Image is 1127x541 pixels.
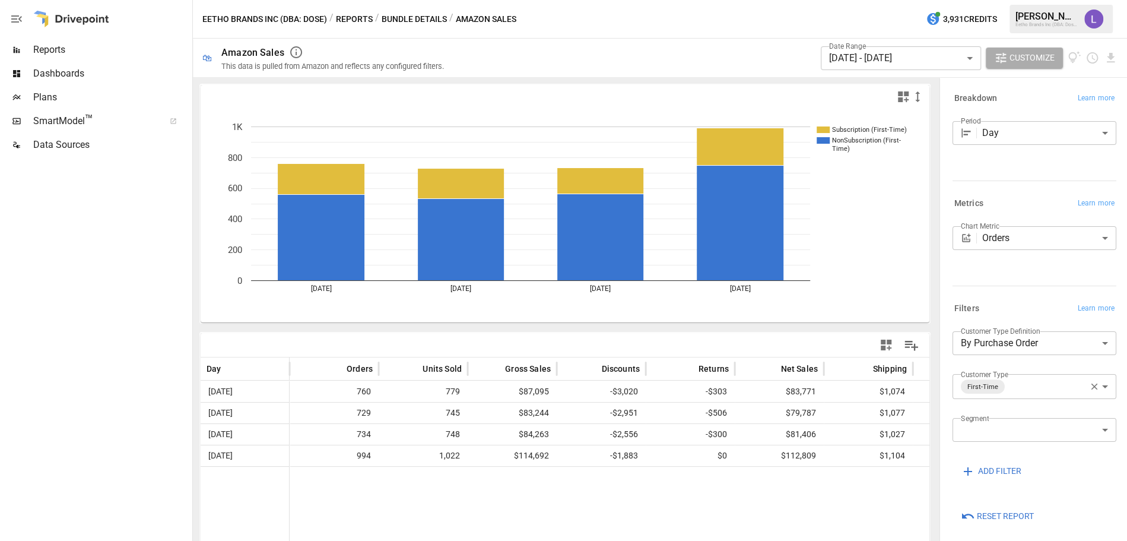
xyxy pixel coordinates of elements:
[829,41,866,51] label: Date Range
[832,126,907,134] text: Subscription (First-Time)
[1077,2,1110,36] button: Lindsay North
[780,363,818,375] span: Net Sales
[207,445,234,466] span: [DATE]
[228,153,242,163] text: 800
[423,363,462,375] span: Units Sold
[704,424,729,445] span: -$300
[1104,51,1118,65] button: Download report
[978,464,1021,479] span: ADD FILTER
[821,46,981,70] div: [DATE] - [DATE]
[355,403,373,423] span: 729
[873,363,907,375] span: Shipping
[1084,10,1103,29] img: Lindsay North
[517,381,551,402] span: $87,095
[33,138,190,152] span: Data Sources
[716,445,729,466] span: $0
[207,381,234,402] span: [DATE]
[784,424,818,445] span: $81,406
[704,381,729,402] span: -$303
[355,445,373,466] span: 994
[608,445,640,466] span: -$1,883
[583,360,600,377] button: Sort
[704,403,729,423] span: -$506
[311,284,332,293] text: [DATE]
[832,145,850,153] text: Time)
[961,116,981,126] label: Period
[207,403,234,423] span: [DATE]
[237,276,242,286] text: 0
[779,445,818,466] span: $112,809
[228,183,242,194] text: 600
[505,363,551,375] span: Gross Sales
[202,52,212,64] div: 🛍
[953,331,1116,355] div: By Purchase Order
[961,221,999,231] label: Chart Metric
[1078,93,1115,105] span: Learn more
[517,403,551,423] span: $83,244
[444,424,462,445] span: 748
[487,360,504,377] button: Sort
[232,122,243,132] text: 1K
[982,121,1116,145] div: Day
[450,284,471,293] text: [DATE]
[355,381,373,402] span: 760
[943,12,997,27] span: 3,931 Credits
[855,360,872,377] button: Sort
[763,360,779,377] button: Sort
[1015,11,1077,22] div: [PERSON_NAME]
[608,381,640,402] span: -$3,020
[729,284,750,293] text: [DATE]
[512,445,551,466] span: $114,692
[1078,198,1115,210] span: Learn more
[207,363,221,375] span: Day
[1009,50,1055,65] span: Customize
[33,67,190,81] span: Dashboards
[85,112,93,127] span: ™
[878,424,907,445] span: $1,027
[329,12,334,27] div: /
[375,12,379,27] div: /
[953,505,1042,527] button: Reset Report
[832,137,901,144] text: NonSubscription (First-
[517,424,551,445] span: $84,263
[953,461,1030,482] button: ADD FILTER
[1068,48,1081,69] button: View documentation
[699,363,729,375] span: Returns
[878,403,907,423] span: $1,077
[961,369,1008,379] label: Customer Type
[221,62,444,71] div: This data is pulled from Amazon and reflects any configured filters.
[921,8,1002,30] button: 3,931Credits
[221,47,284,58] div: Amazon Sales
[878,445,907,466] span: $1,104
[201,109,918,322] svg: A chart.
[228,214,242,224] text: 400
[33,114,157,128] span: SmartModel
[961,326,1040,336] label: Customer Type Definition
[355,424,373,445] span: 734
[977,509,1034,524] span: Reset Report
[590,284,611,293] text: [DATE]
[347,363,373,375] span: Orders
[1085,51,1099,65] button: Schedule report
[444,381,462,402] span: 779
[784,403,818,423] span: $79,787
[954,197,983,210] h6: Metrics
[982,226,1116,250] div: Orders
[954,302,979,315] h6: Filters
[954,92,997,105] h6: Breakdown
[444,403,462,423] span: 745
[336,12,373,27] button: Reports
[961,413,989,423] label: Segment
[963,380,1003,394] span: First-Time
[681,360,697,377] button: Sort
[601,363,640,375] span: Discounts
[986,48,1063,69] button: Customize
[437,445,462,466] span: 1,022
[405,360,421,377] button: Sort
[608,403,640,423] span: -$2,951
[878,381,907,402] span: $1,074
[202,12,327,27] button: Eetho Brands Inc (DBA: Dose)
[33,43,190,57] span: Reports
